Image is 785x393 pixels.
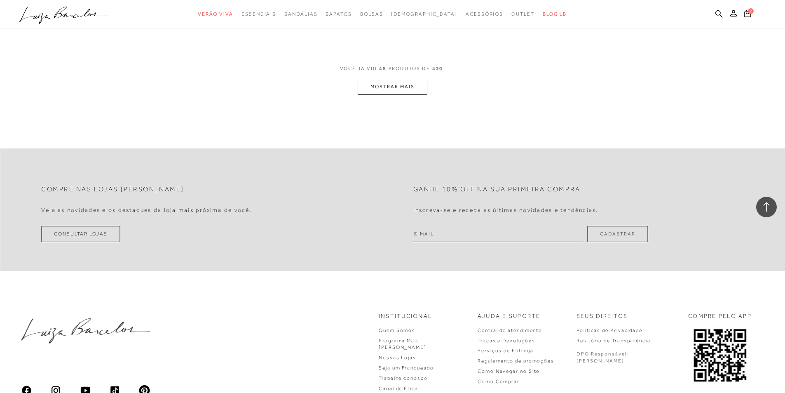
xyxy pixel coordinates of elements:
[511,11,534,17] span: Outlet
[587,226,648,242] button: Cadastrar
[413,226,583,242] input: E-mail
[432,66,443,71] span: 430
[358,79,427,95] button: MOSTRAR MAIS
[543,11,567,17] span: BLOG LB
[326,11,351,17] span: Sapatos
[379,66,387,71] span: 48
[241,7,276,22] a: categoryNavScreenReaderText
[379,312,432,320] p: Institucional
[379,375,428,381] a: Trabalhe conosco
[379,355,416,360] a: Nossas Lojas
[742,9,753,20] button: 2
[543,7,567,22] a: BLOG LB
[391,11,457,17] span: [DEMOGRAPHIC_DATA]
[576,312,628,320] p: Seus Direitos
[413,186,581,193] h2: Ganhe 10% off na sua primeira compra
[478,327,542,333] a: Central de atendimento
[478,348,533,353] a: Serviços de Entrega
[478,379,520,384] a: Como Comprar
[379,365,434,371] a: Seja um Franqueado
[511,7,534,22] a: categoryNavScreenReaderText
[41,226,120,242] a: Consultar Lojas
[198,7,233,22] a: categoryNavScreenReaderText
[41,186,184,193] h2: Compre nas lojas [PERSON_NAME]
[379,338,426,351] a: Programa Mais [PERSON_NAME]
[478,358,554,364] a: Regulamento de promoções
[693,327,747,384] img: QRCODE
[379,386,418,391] a: Canal de Ética
[478,338,535,344] a: Trocas e Devoluções
[391,7,457,22] a: noSubCategoriesText
[688,312,752,320] p: COMPRE PELO APP
[413,207,598,214] h4: Inscreva-se e receba as últimas novidades e tendências.
[21,318,150,344] img: luiza-barcelos.png
[284,7,317,22] a: categoryNavScreenReaderText
[284,11,317,17] span: Sandálias
[340,66,445,71] span: VOCÊ JÁ VIU PRODUTOS DE
[360,7,383,22] a: categoryNavScreenReaderText
[360,11,383,17] span: Bolsas
[466,11,503,17] span: Acessórios
[241,11,276,17] span: Essenciais
[478,368,539,374] a: Como Navegar no Site
[466,7,503,22] a: categoryNavScreenReaderText
[576,327,642,333] a: Políticas de Privacidade
[576,351,629,365] p: DPO Responsável: [PERSON_NAME]
[41,207,252,214] h4: Veja as novidades e os destaques da loja mais próxima de você.
[379,327,415,333] a: Quem Somos
[326,7,351,22] a: categoryNavScreenReaderText
[748,8,754,14] span: 2
[198,11,233,17] span: Verão Viva
[478,312,541,320] p: Ajuda e Suporte
[576,338,651,344] a: Relatório de Transparência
